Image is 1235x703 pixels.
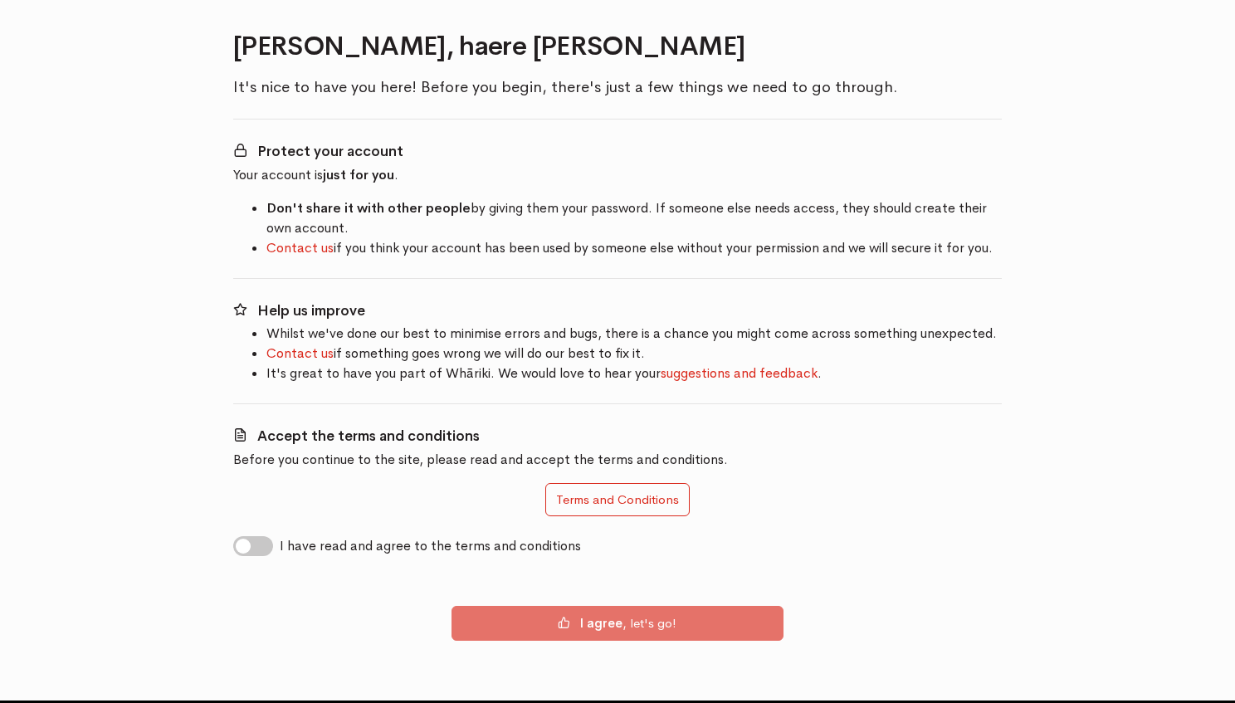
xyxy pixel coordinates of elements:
b: Don't share it with other people [266,199,471,217]
a: suggestions and feedback [661,364,818,382]
button: Terms and Conditions [545,483,690,517]
li: It's great to have you part of Whāriki. We would love to hear your . [266,364,1002,383]
a: Contact us [266,239,334,256]
p: Your account is . [233,165,1002,185]
label: I have read and agree to the terms and conditions [280,536,581,556]
button: I agree, let's go! [452,606,783,641]
b: Protect your account [257,143,403,160]
a: Contact us [266,344,334,362]
li: if something goes wrong we will do our best to fix it. [266,344,1002,364]
b: Accept the terms and conditions [257,427,480,445]
li: by giving them your password. If someone else needs access, they should create their own account. [266,198,1002,238]
p: Before you continue to the site, please read and accept the terms and conditions. [233,450,1002,470]
b: Help us improve [257,302,365,320]
li: Whilst we've done our best to minimise errors and bugs, there is a chance you might come across s... [266,324,1002,344]
b: just for you [323,166,394,183]
b: I agree [580,615,622,631]
h2: [PERSON_NAME], haere [PERSON_NAME] [233,32,1002,61]
p: It's nice to have you here! Before you begin, there's just a few things we need to go through. [233,76,1002,99]
li: if you think your account has been used by someone else without your permission and we will secur... [266,238,1002,258]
